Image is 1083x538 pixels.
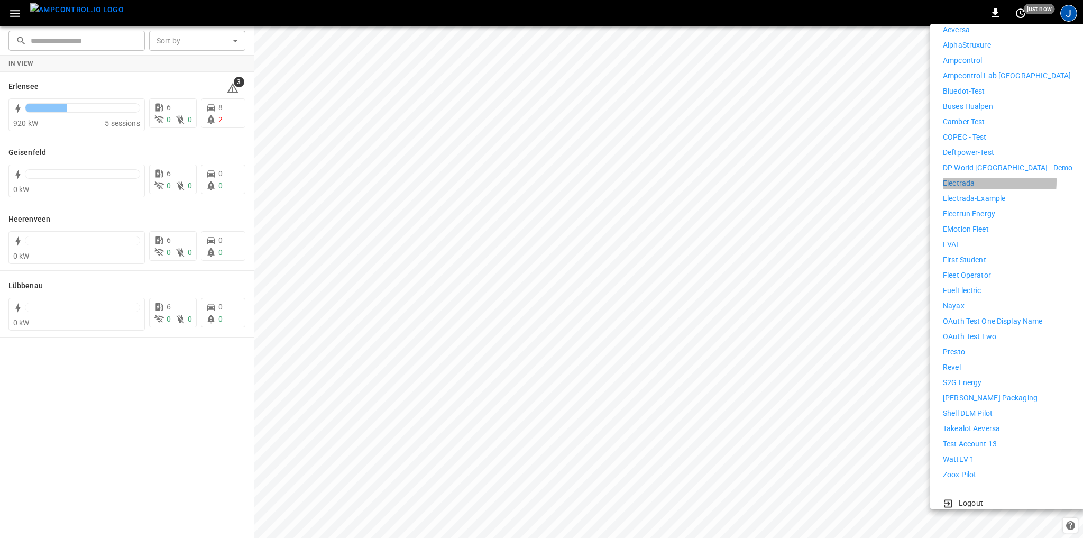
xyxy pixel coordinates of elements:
p: Takealot Aeversa [943,423,1000,434]
p: Nayax [943,300,965,312]
p: Bluedot-Test [943,86,985,97]
p: Buses Hualpen [943,101,993,112]
p: First Student [943,254,986,266]
p: Aeversa [943,24,970,35]
p: [PERSON_NAME] Packaging [943,393,1038,404]
p: Ampcontrol Lab [GEOGRAPHIC_DATA] [943,70,1071,81]
p: OAuth Test One Display Name [943,316,1043,327]
p: Deftpower-Test [943,147,994,158]
p: OAuth Test Two [943,331,996,342]
p: Shell DLM Pilot [943,408,993,419]
p: Presto [943,346,965,358]
p: EVAI [943,239,959,250]
p: Zoox Pilot [943,469,976,480]
p: Revel [943,362,961,373]
p: Camber Test [943,116,985,127]
p: COPEC - Test [943,132,987,143]
p: Electrada [943,178,975,189]
p: AlphaStruxure [943,40,991,51]
p: Fleet Operator [943,270,991,281]
p: Logout [959,498,983,509]
p: WattEV 1 [943,454,974,465]
p: DP World [GEOGRAPHIC_DATA] - Demo [943,162,1072,174]
p: FuelElectric [943,285,981,296]
p: Electrun Energy [943,208,995,220]
p: Ampcontrol [943,55,982,66]
p: Electrada-Example [943,193,1005,204]
p: Test Account 13 [943,439,997,450]
p: S2G Energy [943,377,981,388]
p: eMotion Fleet [943,224,989,235]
